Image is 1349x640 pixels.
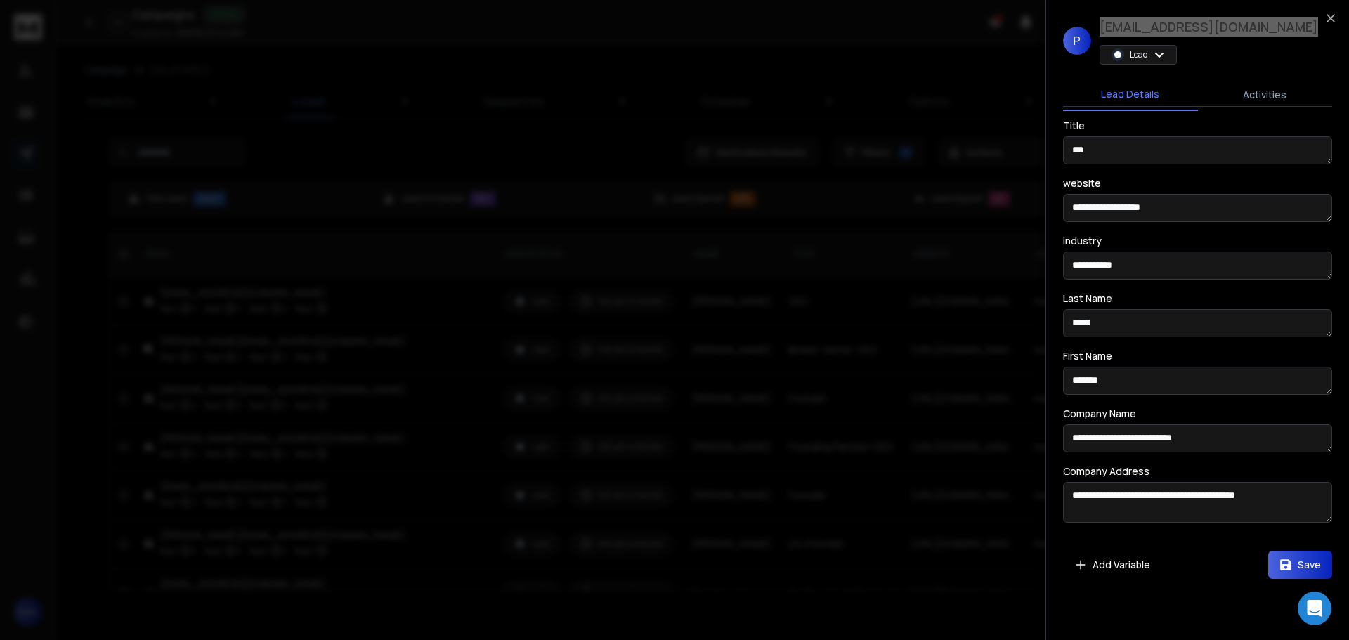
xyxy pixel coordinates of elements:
[1298,592,1331,625] div: Open Intercom Messenger
[1268,551,1332,579] button: Save
[1063,551,1161,579] button: Add Variable
[1100,17,1318,37] h1: [EMAIL_ADDRESS][DOMAIN_NAME]
[1063,79,1198,111] button: Lead Details
[1063,178,1101,188] label: website
[1063,409,1136,419] label: Company Name
[1063,27,1091,55] span: P
[1063,121,1085,131] label: Title
[1130,49,1148,60] p: Lead
[1198,79,1333,110] button: Activities
[1063,236,1102,246] label: industry
[1063,294,1112,303] label: Last Name
[1063,466,1149,476] label: Company Address
[1063,351,1112,361] label: First Name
